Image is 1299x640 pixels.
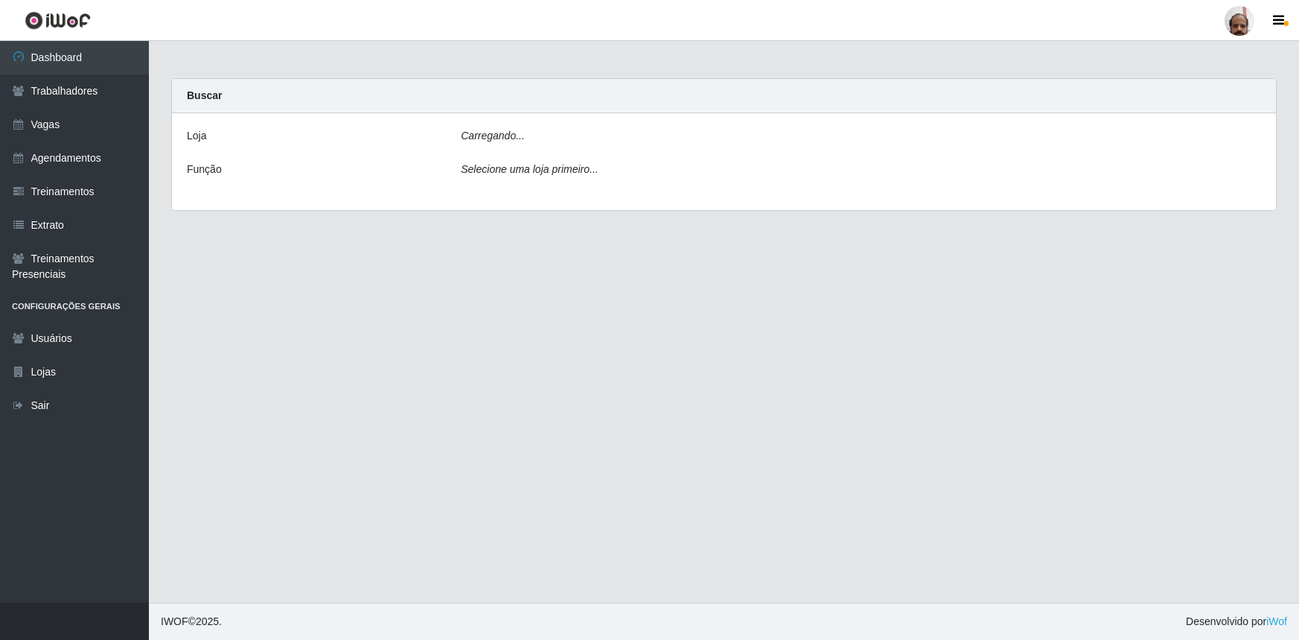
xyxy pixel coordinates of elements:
[161,614,222,630] span: © 2025 .
[187,162,222,177] label: Função
[1186,614,1287,630] span: Desenvolvido por
[461,130,525,142] i: Carregando...
[461,163,598,175] i: Selecione uma loja primeiro...
[1266,615,1287,627] a: iWof
[187,89,222,101] strong: Buscar
[161,615,188,627] span: IWOF
[187,128,206,144] label: Loja
[25,11,91,30] img: CoreUI Logo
